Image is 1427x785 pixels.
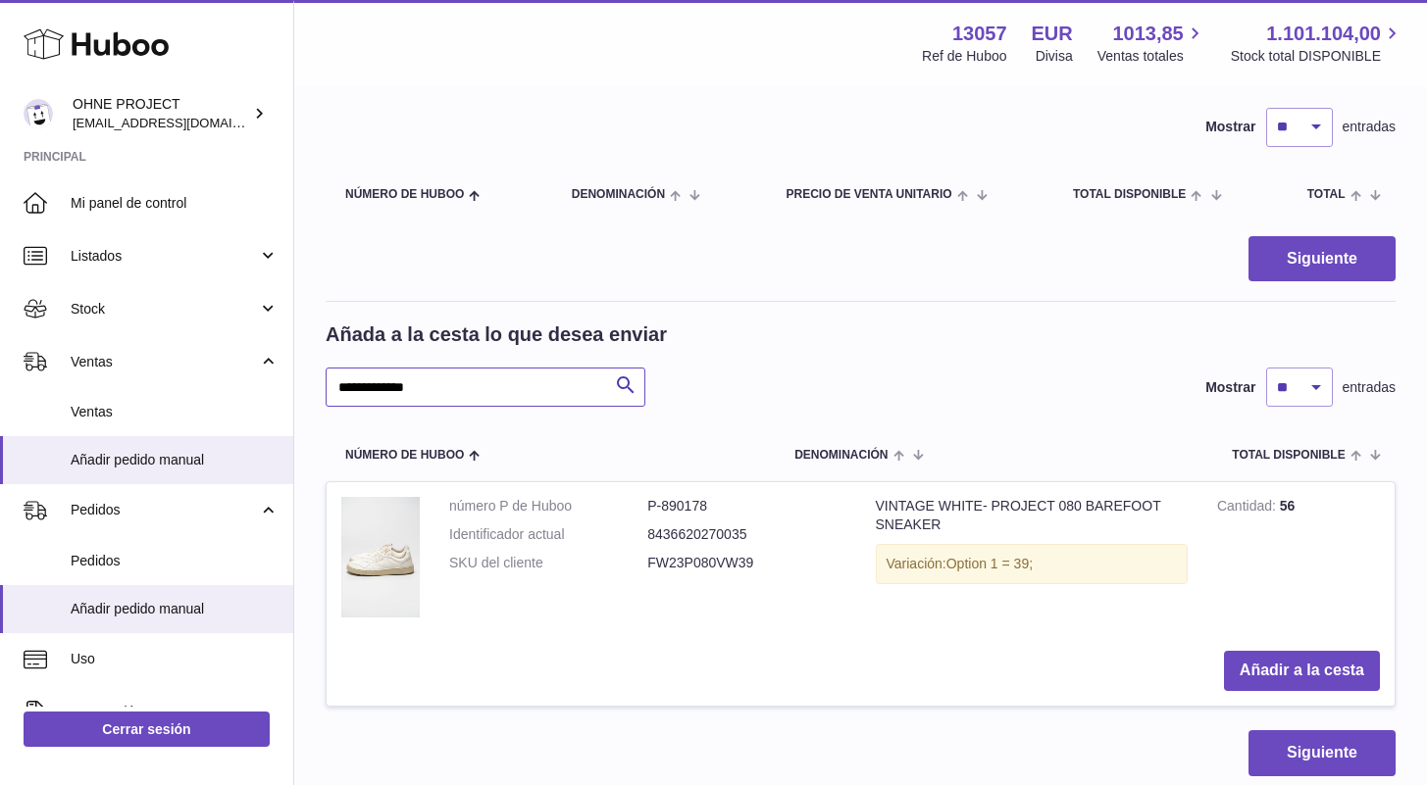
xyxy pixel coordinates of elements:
[73,115,288,130] span: [EMAIL_ADDRESS][DOMAIN_NAME]
[71,552,279,570] span: Pedidos
[1231,21,1403,66] a: 1.101.104,00 Stock total DISPONIBLE
[345,188,464,201] span: Número de Huboo
[1205,118,1255,136] label: Mostrar
[73,95,249,132] div: OHNE PROJECT
[876,544,1188,584] div: Variación:
[1036,47,1073,66] div: Divisa
[71,403,279,421] span: Ventas
[647,497,845,515] dd: P-890178
[71,194,279,213] span: Mi panel de control
[1266,21,1381,47] span: 1.101.104,00
[647,554,845,572] dd: FW23P080VW39
[71,247,258,266] span: Listados
[1205,378,1255,397] label: Mostrar
[1032,21,1073,47] strong: EUR
[1112,21,1183,47] span: 1013,85
[1224,651,1380,691] button: Añadir a la cesta
[572,188,665,201] span: Denominación
[71,451,279,469] span: Añadir pedido manual
[1097,47,1206,66] span: Ventas totales
[1249,730,1396,776] button: Siguiente
[786,188,951,201] span: Precio de venta unitario
[794,449,888,462] span: Denominación
[1097,21,1206,66] a: 1013,85 Ventas totales
[1249,236,1396,282] button: Siguiente
[1217,498,1280,518] strong: Cantidad
[1343,378,1396,397] span: entradas
[861,482,1202,636] td: VINTAGE WHITE- PROJECT 080 BAREFOOT SNEAKER
[1343,118,1396,136] span: entradas
[647,525,845,544] dd: 8436620270035
[1232,449,1345,462] span: Total DISPONIBLE
[345,449,464,462] span: Número de Huboo
[24,99,53,128] img: support@ohneproject.com
[922,47,1006,66] div: Ref de Huboo
[449,497,647,515] dt: número P de Huboo
[71,501,258,519] span: Pedidos
[71,300,258,319] span: Stock
[1307,188,1346,201] span: Total
[449,525,647,544] dt: Identificador actual
[1073,188,1186,201] span: Total DISPONIBLE
[341,497,420,616] img: VINTAGE WHITE- PROJECT 080 BAREFOOT SNEAKER
[24,711,270,747] a: Cerrar sesión
[71,600,279,618] span: Añadir pedido manual
[326,321,667,348] h2: Añada a la cesta lo que desea enviar
[449,554,647,572] dt: SKU del cliente
[1202,482,1395,636] td: 56
[71,650,279,668] span: Uso
[946,556,1033,571] span: Option 1 = 39;
[71,703,258,721] span: Facturación y pagos
[71,353,258,371] span: Ventas
[952,21,1007,47] strong: 13057
[1231,47,1403,66] span: Stock total DISPONIBLE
